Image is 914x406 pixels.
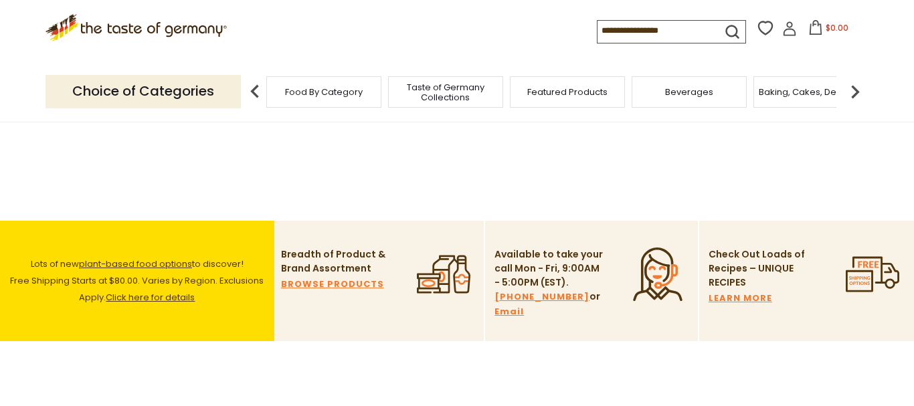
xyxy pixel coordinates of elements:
[79,258,192,270] a: plant-based food options
[494,290,589,304] a: [PHONE_NUMBER]
[285,87,363,97] a: Food By Category
[106,291,195,304] a: Click here for details
[709,291,772,306] a: LEARN MORE
[759,87,862,97] a: Baking, Cakes, Desserts
[242,78,268,105] img: previous arrow
[826,22,848,33] span: $0.00
[709,247,806,290] p: Check Out Loads of Recipes – UNIQUE RECIPES
[494,304,524,319] a: Email
[392,82,499,102] a: Taste of Germany Collections
[842,78,869,105] img: next arrow
[281,277,384,292] a: BROWSE PRODUCTS
[45,75,241,108] p: Choice of Categories
[527,87,608,97] a: Featured Products
[10,258,264,304] span: Lots of new to discover! Free Shipping Starts at $80.00. Varies by Region. Exclusions Apply.
[494,247,605,319] p: Available to take your call Mon - Fri, 9:00AM - 5:00PM (EST). or
[281,247,391,276] p: Breadth of Product & Brand Assortment
[800,20,856,40] button: $0.00
[665,87,713,97] a: Beverages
